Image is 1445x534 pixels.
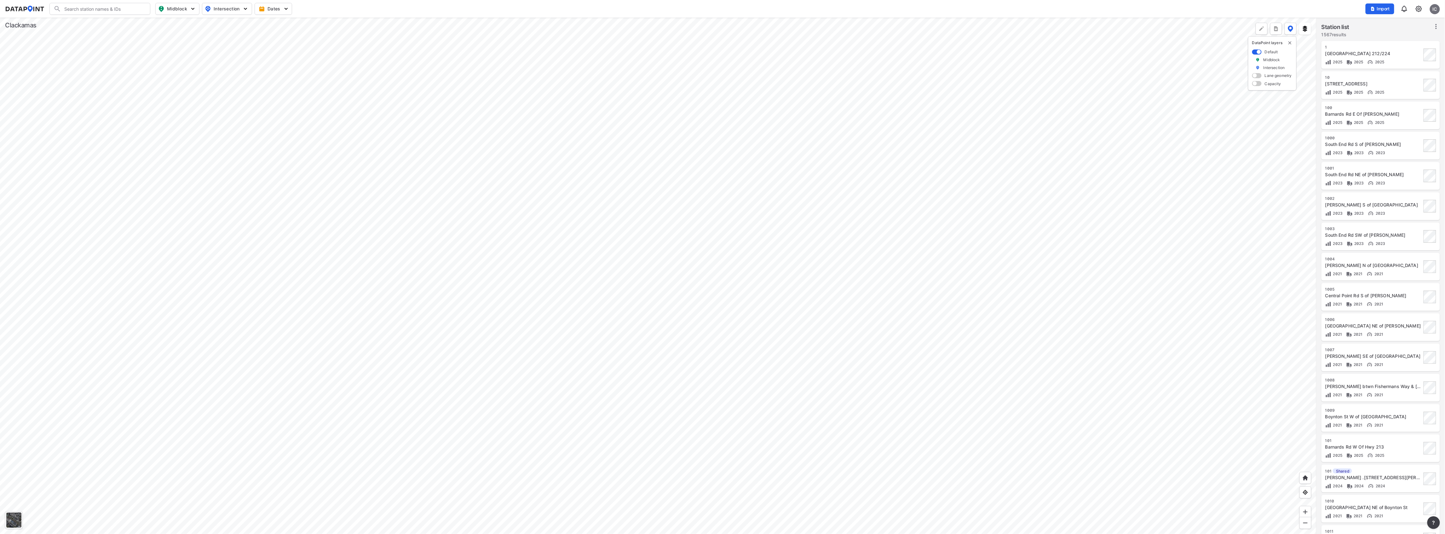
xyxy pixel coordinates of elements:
img: Vehicle speed [1367,331,1373,338]
span: 2025 [1353,60,1364,64]
button: more [1427,516,1440,529]
span: 2025 [1373,453,1385,458]
span: 2021 [1332,392,1342,397]
span: 2023 [1374,211,1385,216]
button: Import [1366,3,1394,14]
img: 5YPKRKmlfpI5mqlR8AD95paCi+0kK1fRFDJSaMmawlwaeJcJwk9O2fotCW5ve9gAAAAASUVORK5CYII= [283,6,289,12]
img: Vehicle class [1346,59,1353,65]
span: Intersection [205,5,248,13]
img: map_pin_mid.602f9df1.svg [158,5,165,13]
img: 8A77J+mXikMhHQAAAAASUVORK5CYII= [1401,5,1408,13]
img: data-point-layers.37681fc9.svg [1288,26,1293,32]
span: 2021 [1352,362,1363,367]
div: 1001 [1325,166,1422,171]
div: 1 [1325,45,1422,50]
div: 1000 [1325,136,1422,141]
img: calendar-gold.39a51dde.svg [259,6,265,12]
div: 1009 [1325,408,1422,413]
img: Volume count [1325,362,1332,368]
img: Volume count [1325,241,1332,247]
img: Vehicle speed [1367,392,1373,398]
img: Vehicle speed [1367,271,1373,277]
img: Volume count [1325,59,1332,65]
img: Vehicle speed [1367,301,1373,307]
span: 2021 [1373,514,1384,518]
span: 2023 [1332,211,1343,216]
img: Vehicle speed [1368,210,1374,217]
span: 2021 [1373,362,1384,367]
img: Vehicle class [1346,513,1352,519]
div: 1004 [1325,257,1422,262]
div: Central Point Rd NE of McCord Rd [1325,323,1422,329]
span: 2023 [1353,181,1364,185]
span: 2023 [1353,211,1364,216]
div: Polygon tool [1256,23,1268,35]
div: IC [1430,4,1440,14]
img: Volume count [1325,513,1332,519]
img: Volume count [1325,392,1332,398]
span: 2025 [1373,120,1385,125]
span: 2025 [1332,453,1343,458]
div: 101 [1325,438,1422,443]
img: file_add.62c1e8a2.svg [1370,6,1375,11]
span: 2021 [1332,332,1342,337]
div: 1002 [1325,196,1422,201]
img: Vehicle class [1347,150,1353,156]
span: 2025 [1373,90,1385,95]
a: Import [1366,3,1397,14]
span: 2021 [1332,423,1342,427]
span: 2023 [1374,241,1385,246]
div: 1007 [1325,347,1422,352]
img: xqJnZQTG2JQi0x5lvmkeSNbbgIiQD62bqHG8IfrOzanD0FsRdYrij6fAAAAAElFTkSuQmCC [1273,26,1279,32]
div: 1011 [1325,529,1422,534]
div: Home [1299,472,1311,484]
span: 2021 [1373,392,1384,397]
div: Partlow Rd N of Central Point Rd [1325,262,1422,269]
button: DataPoint layers [1285,23,1297,35]
div: View my location [1299,486,1311,498]
img: Vehicle class [1346,271,1352,277]
div: Central Point Rd NE of Boynton St [1325,504,1422,511]
label: Default [1265,49,1278,55]
label: Capacity [1265,81,1281,86]
span: 2021 [1332,271,1342,276]
span: 2025 [1332,120,1343,125]
span: 2025 [1353,453,1364,458]
span: 2023 [1353,150,1364,155]
img: 5YPKRKmlfpI5mqlR8AD95paCi+0kK1fRFDJSaMmawlwaeJcJwk9O2fotCW5ve9gAAAAASUVORK5CYII= [190,6,196,12]
p: DataPoint layers [1252,40,1292,45]
span: 2023 [1374,181,1385,185]
img: layers.ee07997e.svg [1302,26,1308,32]
span: 2023 [1332,150,1343,155]
img: cids17cp3yIFEOpj3V8A9qJSH103uA521RftCD4eeui4ksIb+krbm5XvIjxD52OS6NWLn9gAAAAAElFTkSuQmCC [1415,5,1423,13]
span: 2021 [1352,423,1363,427]
div: 1003 [1325,226,1422,231]
div: 102nd Ave N Of Hwy 212/224 [1325,50,1422,57]
div: 132nd Ave S Of Sunnyside [1325,81,1422,87]
img: Vehicle class [1347,180,1353,186]
span: 2021 [1332,362,1342,367]
span: 2021 [1373,271,1384,276]
span: 2021 [1373,302,1384,306]
span: 2021 [1352,392,1363,397]
img: Vehicle speed [1367,422,1373,428]
span: 2021 [1352,302,1363,306]
img: close-external-leyer.3061a1c7.svg [1287,40,1292,45]
div: Toggle basemap [5,511,23,529]
img: zeq5HYn9AnE9l6UmnFLPAAAAAElFTkSuQmCC [1302,489,1309,496]
div: Pease Rd btwn Fishermans Way & McCord Rd [1325,383,1422,390]
div: 1005 [1325,287,1422,292]
div: 1010 [1325,499,1422,504]
div: Barnards Rd E Of Barlow [1325,111,1422,117]
img: Vehicle class [1347,241,1353,247]
div: 10 [1325,75,1422,80]
img: Volume count [1325,180,1332,186]
img: Vehicle speed [1367,119,1373,126]
img: Vehicle class [1346,422,1352,428]
button: Dates [255,3,292,15]
img: Vehicle speed [1368,150,1374,156]
img: Vehicle class [1346,452,1353,459]
img: Vehicle class [1346,89,1353,96]
span: 2021 [1352,271,1363,276]
img: Vehicle speed [1367,513,1373,519]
